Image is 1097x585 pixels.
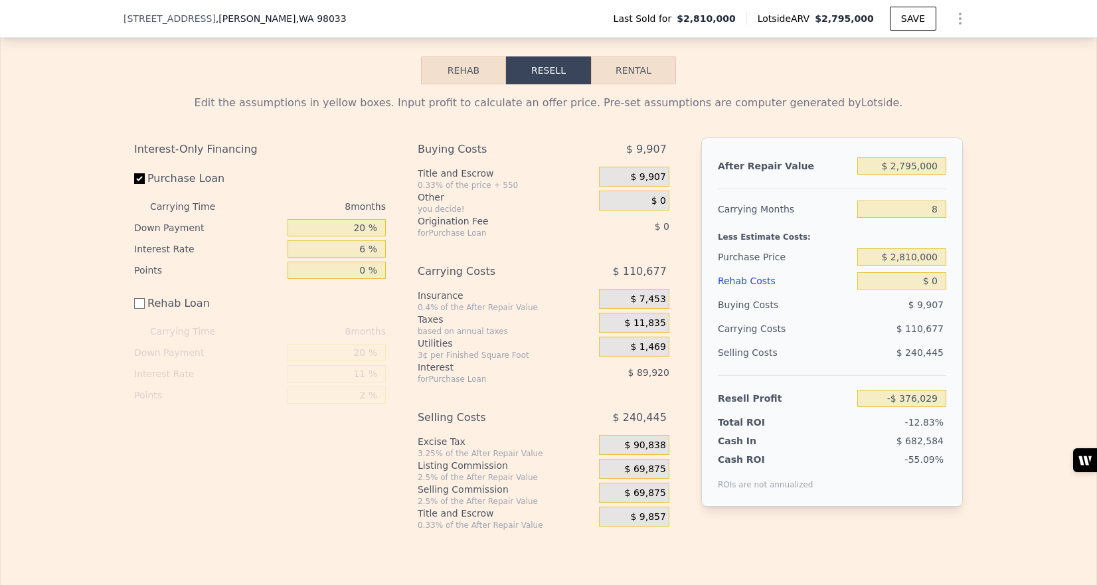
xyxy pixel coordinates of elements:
[626,137,667,161] span: $ 9,907
[134,95,963,111] div: Edit the assumptions in yellow boxes. Input profit to calculate an offer price. Pre-set assumptio...
[418,326,594,337] div: based on annual taxes
[134,342,282,363] div: Down Payment
[418,260,566,284] div: Carrying Costs
[418,435,594,448] div: Excise Tax
[418,374,566,384] div: for Purchase Loan
[418,507,594,520] div: Title and Escrow
[908,299,944,310] span: $ 9,907
[890,7,936,31] button: SAVE
[612,260,666,284] span: $ 110,677
[896,323,944,334] span: $ 110,677
[718,341,852,365] div: Selling Costs
[630,171,665,183] span: $ 9,907
[418,204,594,214] div: you decide!
[506,56,591,84] button: Resell
[625,487,666,499] span: $ 69,875
[134,167,282,191] label: Purchase Loan
[651,195,666,207] span: $ 0
[418,448,594,459] div: 3.25% of the After Repair Value
[591,56,676,84] button: Rental
[718,386,852,410] div: Resell Profit
[418,350,594,361] div: 3¢ per Finished Square Foot
[124,12,216,25] span: [STREET_ADDRESS]
[150,321,236,342] div: Carrying Time
[718,221,946,245] div: Less Estimate Costs:
[625,317,666,329] span: $ 11,835
[718,434,801,448] div: Cash In
[418,337,594,350] div: Utilities
[677,12,736,25] span: $2,810,000
[418,406,566,430] div: Selling Costs
[134,173,145,184] input: Purchase Loan
[134,238,282,260] div: Interest Rate
[718,269,852,293] div: Rehab Costs
[758,12,815,25] span: Lotside ARV
[905,417,944,428] span: -12.83%
[242,321,386,342] div: 8 months
[896,347,944,358] span: $ 240,445
[421,56,506,84] button: Rehab
[718,466,813,490] div: ROIs are not annualized
[815,13,874,24] span: $2,795,000
[718,293,852,317] div: Buying Costs
[418,496,594,507] div: 2.5% of the After Repair Value
[418,520,594,531] div: 0.33% of the After Repair Value
[150,196,236,217] div: Carrying Time
[630,293,665,305] span: $ 7,453
[612,406,666,430] span: $ 240,445
[947,5,973,32] button: Show Options
[718,197,852,221] div: Carrying Months
[134,384,282,406] div: Points
[418,228,566,238] div: for Purchase Loan
[625,440,666,452] span: $ 90,838
[630,511,665,523] span: $ 9,857
[718,453,813,466] div: Cash ROI
[418,167,594,180] div: Title and Escrow
[418,137,566,161] div: Buying Costs
[718,317,801,341] div: Carrying Costs
[896,436,944,446] span: $ 682,584
[628,367,669,378] span: $ 89,920
[625,463,666,475] span: $ 69,875
[718,416,801,429] div: Total ROI
[418,459,594,472] div: Listing Commission
[418,289,594,302] div: Insurance
[905,454,944,465] span: -55.09%
[134,217,282,238] div: Down Payment
[718,245,852,269] div: Purchase Price
[134,363,282,384] div: Interest Rate
[134,260,282,281] div: Points
[242,196,386,217] div: 8 months
[614,12,677,25] span: Last Sold for
[418,180,594,191] div: 0.33% of the price + 550
[655,221,669,232] span: $ 0
[418,361,566,374] div: Interest
[134,298,145,309] input: Rehab Loan
[418,302,594,313] div: 0.4% of the After Repair Value
[418,313,594,326] div: Taxes
[296,13,347,24] span: , WA 98033
[418,472,594,483] div: 2.5% of the After Repair Value
[418,483,594,496] div: Selling Commission
[630,341,665,353] span: $ 1,469
[418,191,594,204] div: Other
[134,292,282,315] label: Rehab Loan
[418,214,566,228] div: Origination Fee
[718,154,852,178] div: After Repair Value
[216,12,347,25] span: , [PERSON_NAME]
[134,137,386,161] div: Interest-Only Financing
